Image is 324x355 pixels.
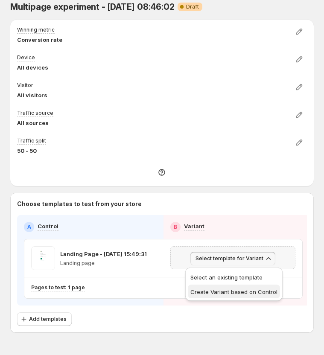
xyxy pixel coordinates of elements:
[17,82,33,89] p: Visitor
[184,222,204,230] p: Variant
[17,137,46,144] p: Traffic split
[17,146,46,155] p: 50 - 50
[60,260,147,267] p: Landing page
[29,316,67,323] span: Add templates
[17,110,53,116] p: Traffic source
[31,246,55,270] img: Landing Page - Sep 9, 15:49:31
[60,250,147,258] p: Landing Page - [DATE] 15:49:31
[27,224,31,230] h2: A
[188,285,280,298] button: Create Variant based on Control
[17,26,55,33] p: Winning metric
[10,2,174,12] span: Multipage experiment - [DATE] 08:46:02
[17,91,47,99] p: All visitors
[17,200,307,208] p: Choose templates to test from your store
[174,224,177,230] h2: B
[17,35,62,44] p: Conversion rate
[17,54,35,61] p: Device
[190,252,275,265] button: Select template for Variant
[17,63,48,72] p: All devices
[196,255,263,262] span: Select template for Variant
[17,119,53,127] p: All sources
[190,274,263,281] span: Select an existing template
[186,3,199,10] span: Draft
[38,222,58,230] p: Control
[31,284,85,291] p: Pages to test: 1 page
[188,270,280,284] button: Select an existing template
[190,288,277,295] span: Create Variant based on Control
[17,312,72,326] button: Add templates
